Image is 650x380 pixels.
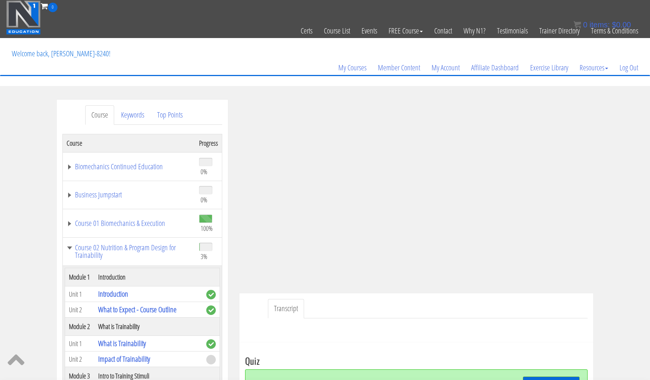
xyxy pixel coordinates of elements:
[98,354,150,364] a: Impact of Trainability
[85,105,114,125] a: Course
[574,21,581,29] img: icon11.png
[206,339,216,349] span: complete
[583,21,587,29] span: 0
[115,105,150,125] a: Keywords
[65,351,95,367] td: Unit 2
[372,49,426,86] a: Member Content
[333,49,372,86] a: My Courses
[65,318,95,336] th: Module 2
[98,289,128,299] a: Introduction
[98,338,146,348] a: What is Trainability
[491,12,534,49] a: Testimonials
[426,49,465,86] a: My Account
[94,318,202,336] th: What is Trainability
[94,268,202,286] th: Introduction
[585,12,644,49] a: Terms & Conditions
[41,1,57,11] a: 0
[65,286,95,302] td: Unit 1
[458,12,491,49] a: Why N1?
[612,21,616,29] span: $
[151,105,189,125] a: Top Points
[524,49,574,86] a: Exercise Library
[63,134,196,152] th: Course
[67,219,191,227] a: Course 01 Biomechanics & Execution
[65,302,95,318] td: Unit 2
[67,163,191,170] a: Biomechanics Continued Education
[6,38,116,69] p: Welcome back, [PERSON_NAME]-8240!
[574,21,631,29] a: 0 items: $0.00
[206,290,216,299] span: complete
[201,224,213,232] span: 100%
[201,167,207,176] span: 0%
[6,0,41,35] img: n1-education
[465,49,524,86] a: Affiliate Dashboard
[195,134,222,152] th: Progress
[429,12,458,49] a: Contact
[65,336,95,351] td: Unit 1
[67,191,191,199] a: Business Jumpstart
[589,21,610,29] span: items:
[201,252,207,261] span: 3%
[383,12,429,49] a: FREE Course
[534,12,585,49] a: Trainer Directory
[295,12,318,49] a: Certs
[48,3,57,12] span: 0
[65,268,95,286] th: Module 1
[318,12,356,49] a: Course List
[574,49,614,86] a: Resources
[98,304,177,315] a: What to Expect - Course Outline
[356,12,383,49] a: Events
[245,356,588,366] h3: Quiz
[67,244,191,259] a: Course 02 Nutrition & Program Design for Trainability
[612,21,631,29] bdi: 0.00
[268,299,304,318] a: Transcript
[614,49,644,86] a: Log Out
[206,305,216,315] span: complete
[201,196,207,204] span: 0%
